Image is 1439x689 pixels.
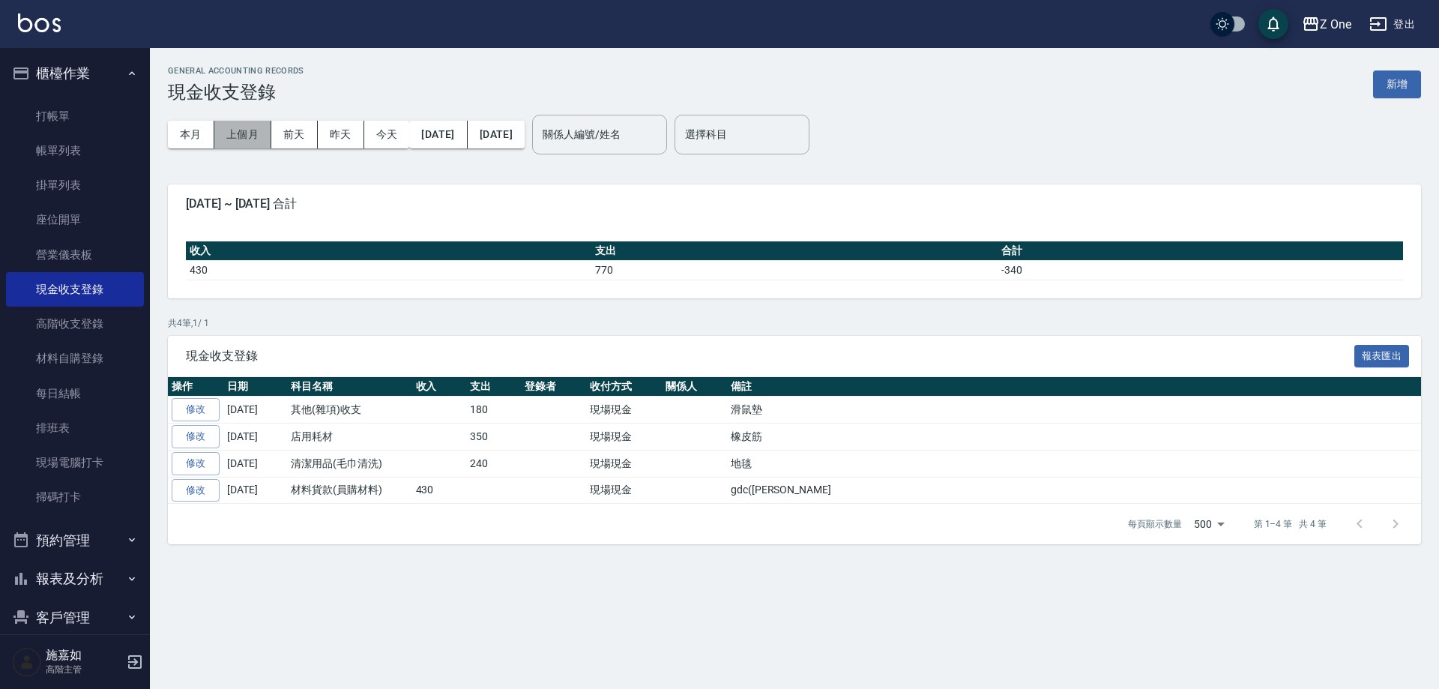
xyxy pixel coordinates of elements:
[287,450,412,477] td: 清潔用品(毛巾清洗)
[466,397,521,424] td: 180
[1320,15,1351,34] div: Z One
[214,121,271,148] button: 上個月
[172,479,220,502] a: 修改
[727,377,1421,397] th: 備註
[727,397,1421,424] td: 滑鼠墊
[172,452,220,475] a: 修改
[271,121,318,148] button: 前天
[6,445,144,480] a: 現場電腦打卡
[223,424,287,451] td: [DATE]
[1354,348,1410,362] a: 報表匯出
[6,168,144,202] a: 掛單列表
[998,260,1403,280] td: -340
[1373,70,1421,98] button: 新增
[1363,10,1421,38] button: 登出
[287,397,412,424] td: 其他(雜項)收支
[6,133,144,168] a: 帳單列表
[6,559,144,598] button: 報表及分析
[412,477,467,504] td: 430
[662,377,727,397] th: 關係人
[46,663,122,676] p: 高階主管
[186,260,591,280] td: 430
[6,307,144,341] a: 高階收支登錄
[6,99,144,133] a: 打帳單
[6,202,144,237] a: 座位開單
[46,648,122,663] h5: 施嘉如
[287,477,412,504] td: 材料貨款(員購材料)
[727,477,1421,504] td: gdc([PERSON_NAME]
[1373,76,1421,91] a: 新增
[6,480,144,514] a: 掃碼打卡
[586,377,662,397] th: 收付方式
[6,376,144,411] a: 每日結帳
[186,349,1354,364] span: 現金收支登錄
[223,397,287,424] td: [DATE]
[287,424,412,451] td: 店用耗材
[1296,9,1357,40] button: Z One
[168,121,214,148] button: 本月
[1254,517,1327,531] p: 第 1–4 筆 共 4 筆
[287,377,412,397] th: 科目名稱
[466,424,521,451] td: 350
[18,13,61,32] img: Logo
[1354,345,1410,368] button: 報表匯出
[6,238,144,272] a: 營業儀表板
[186,241,591,261] th: 收入
[586,450,662,477] td: 現場現金
[1188,504,1230,544] div: 500
[586,397,662,424] td: 現場現金
[1128,517,1182,531] p: 每頁顯示數量
[466,450,521,477] td: 240
[586,477,662,504] td: 現場現金
[466,377,521,397] th: 支出
[186,196,1403,211] span: [DATE] ~ [DATE] 合計
[6,411,144,445] a: 排班表
[168,66,304,76] h2: GENERAL ACCOUNTING RECORDS
[412,377,467,397] th: 收入
[318,121,364,148] button: 昨天
[364,121,410,148] button: 今天
[168,377,223,397] th: 操作
[6,272,144,307] a: 現金收支登錄
[591,260,997,280] td: 770
[521,377,586,397] th: 登錄者
[6,54,144,93] button: 櫃檯作業
[727,450,1421,477] td: 地毯
[168,82,304,103] h3: 現金收支登錄
[727,424,1421,451] td: 橡皮筋
[168,316,1421,330] p: 共 4 筆, 1 / 1
[223,450,287,477] td: [DATE]
[172,398,220,421] a: 修改
[586,424,662,451] td: 現場現金
[6,521,144,560] button: 預約管理
[6,598,144,637] button: 客戶管理
[223,377,287,397] th: 日期
[409,121,467,148] button: [DATE]
[998,241,1403,261] th: 合計
[591,241,997,261] th: 支出
[468,121,525,148] button: [DATE]
[6,341,144,376] a: 材料自購登錄
[172,425,220,448] a: 修改
[1258,9,1288,39] button: save
[223,477,287,504] td: [DATE]
[12,647,42,677] img: Person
